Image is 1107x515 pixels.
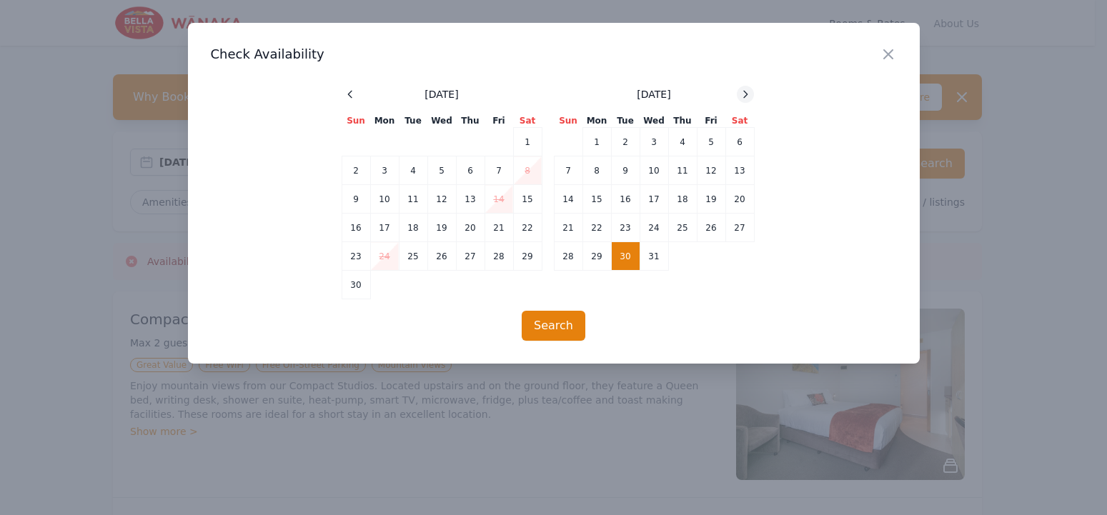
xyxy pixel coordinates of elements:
td: 9 [611,156,640,185]
td: 30 [611,242,640,271]
td: 17 [370,214,399,242]
td: 13 [725,156,754,185]
td: 28 [554,242,582,271]
td: 22 [513,214,542,242]
td: 18 [668,185,697,214]
td: 5 [697,128,725,156]
td: 21 [554,214,582,242]
td: 2 [611,128,640,156]
th: Wed [640,114,668,128]
td: 26 [427,242,456,271]
td: 8 [513,156,542,185]
td: 7 [554,156,582,185]
td: 31 [640,242,668,271]
td: 24 [640,214,668,242]
td: 20 [725,185,754,214]
th: Mon [370,114,399,128]
span: [DATE] [637,87,670,101]
th: Sat [513,114,542,128]
td: 11 [399,185,427,214]
td: 10 [370,185,399,214]
td: 6 [725,128,754,156]
td: 19 [697,185,725,214]
td: 14 [485,185,513,214]
td: 9 [342,185,370,214]
td: 18 [399,214,427,242]
td: 23 [342,242,370,271]
td: 28 [485,242,513,271]
td: 3 [640,128,668,156]
th: Sun [342,114,370,128]
button: Search [522,311,585,341]
th: Wed [427,114,456,128]
td: 13 [456,185,485,214]
th: Fri [485,114,513,128]
td: 3 [370,156,399,185]
th: Thu [668,114,697,128]
td: 16 [611,185,640,214]
th: Tue [611,114,640,128]
td: 11 [668,156,697,185]
td: 12 [427,185,456,214]
td: 17 [640,185,668,214]
td: 19 [427,214,456,242]
td: 8 [582,156,611,185]
td: 1 [513,128,542,156]
td: 15 [582,185,611,214]
td: 16 [342,214,370,242]
th: Fri [697,114,725,128]
td: 24 [370,242,399,271]
td: 27 [456,242,485,271]
td: 6 [456,156,485,185]
td: 22 [582,214,611,242]
td: 5 [427,156,456,185]
td: 30 [342,271,370,299]
td: 14 [554,185,582,214]
td: 12 [697,156,725,185]
td: 4 [668,128,697,156]
td: 25 [668,214,697,242]
td: 25 [399,242,427,271]
h3: Check Availability [211,46,897,63]
th: Mon [582,114,611,128]
th: Sat [725,114,754,128]
span: [DATE] [425,87,458,101]
td: 10 [640,156,668,185]
td: 21 [485,214,513,242]
td: 23 [611,214,640,242]
td: 4 [399,156,427,185]
td: 29 [513,242,542,271]
td: 2 [342,156,370,185]
td: 20 [456,214,485,242]
td: 29 [582,242,611,271]
td: 15 [513,185,542,214]
th: Thu [456,114,485,128]
td: 27 [725,214,754,242]
td: 1 [582,128,611,156]
th: Tue [399,114,427,128]
td: 26 [697,214,725,242]
td: 7 [485,156,513,185]
th: Sun [554,114,582,128]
